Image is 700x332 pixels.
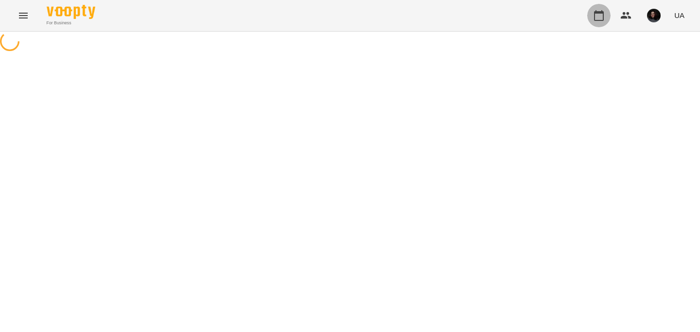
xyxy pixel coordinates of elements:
button: UA [670,6,688,24]
span: UA [674,10,684,20]
span: For Business [47,20,95,26]
button: Menu [12,4,35,27]
img: Voopty Logo [47,5,95,19]
img: 3b3145ad26fe4813cc7227c6ce1adc1c.jpg [647,9,661,22]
